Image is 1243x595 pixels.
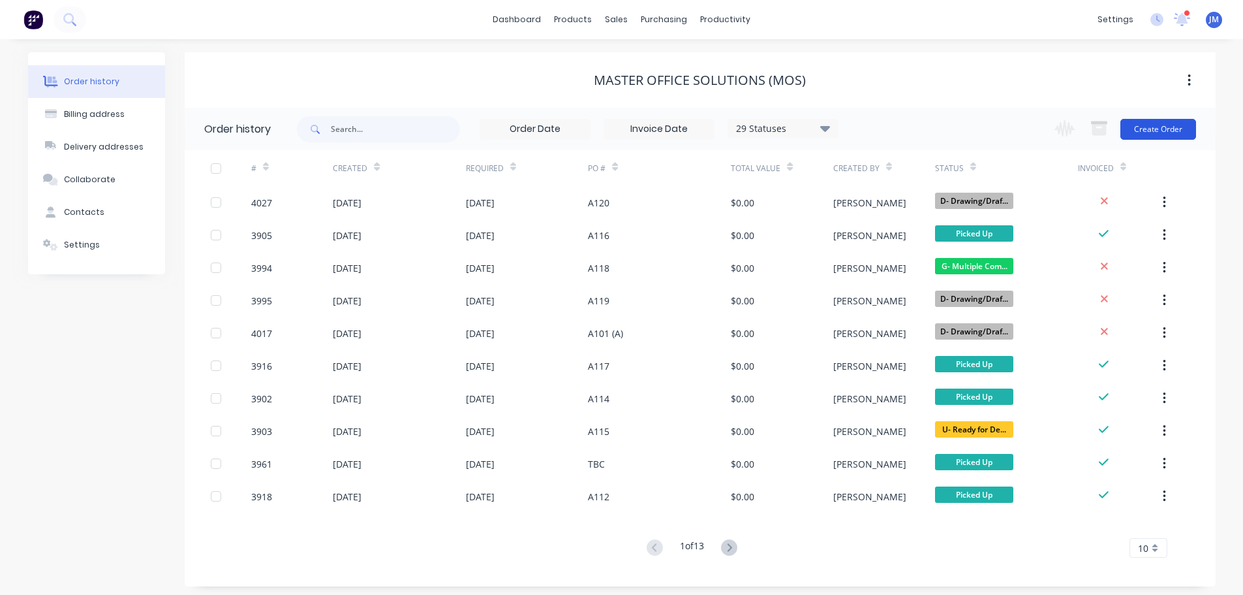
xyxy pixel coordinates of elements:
div: [PERSON_NAME] [833,261,906,275]
div: [DATE] [466,327,495,340]
div: Order history [64,76,119,88]
div: A119 [588,294,609,308]
button: Contacts [28,196,165,229]
div: [DATE] [333,261,361,275]
div: TBC [588,457,605,471]
span: D- Drawing/Draf... [935,323,1013,340]
img: Factory [23,10,43,29]
div: [DATE] [333,294,361,308]
div: [DATE] [333,490,361,504]
div: Total Value [731,150,833,186]
div: 3903 [251,425,272,438]
div: $0.00 [731,392,754,406]
div: [DATE] [333,457,361,471]
span: U- Ready for De... [935,421,1013,438]
div: 3961 [251,457,272,471]
div: Delivery addresses [64,141,144,153]
div: 29 Statuses [728,121,838,136]
div: 3905 [251,229,272,242]
div: A114 [588,392,609,406]
div: A112 [588,490,609,504]
div: Collaborate [64,174,115,185]
span: G- Multiple Com... [935,258,1013,274]
div: [DATE] [466,425,495,438]
div: [PERSON_NAME] [833,490,906,504]
span: Picked Up [935,454,1013,470]
div: Status [935,163,964,174]
span: 10 [1138,541,1148,555]
div: Status [935,150,1078,186]
button: Settings [28,229,165,261]
span: Picked Up [935,389,1013,405]
div: $0.00 [731,294,754,308]
div: [DATE] [333,229,361,242]
div: settings [1091,10,1140,29]
div: [DATE] [466,490,495,504]
div: Required [466,163,504,174]
div: [PERSON_NAME] [833,425,906,438]
div: [DATE] [333,196,361,210]
button: Delivery addresses [28,131,165,163]
span: Picked Up [935,487,1013,503]
div: Created By [833,150,935,186]
div: 3902 [251,392,272,406]
div: sales [598,10,634,29]
button: Create Order [1120,119,1196,140]
div: Created [333,150,465,186]
div: $0.00 [731,425,754,438]
div: [DATE] [333,425,361,438]
div: [PERSON_NAME] [833,196,906,210]
div: $0.00 [731,327,754,340]
a: dashboard [486,10,547,29]
div: A117 [588,359,609,373]
div: [DATE] [466,196,495,210]
div: Created [333,163,367,174]
div: # [251,150,333,186]
div: A120 [588,196,609,210]
div: A116 [588,229,609,242]
div: [PERSON_NAME] [833,359,906,373]
div: Billing address [64,108,125,120]
button: Billing address [28,98,165,131]
div: # [251,163,256,174]
div: $0.00 [731,457,754,471]
div: A115 [588,425,609,438]
input: Order Date [480,120,590,139]
button: Order history [28,65,165,98]
div: Master Office Solutions (MOS) [594,72,806,88]
div: 4017 [251,327,272,340]
div: 3916 [251,359,272,373]
div: productivity [694,10,757,29]
div: [PERSON_NAME] [833,294,906,308]
div: Total Value [731,163,780,174]
div: PO # [588,150,731,186]
div: 3994 [251,261,272,275]
div: Invoiced [1078,163,1114,174]
div: A118 [588,261,609,275]
div: $0.00 [731,229,754,242]
div: [DATE] [333,359,361,373]
div: Invoiced [1078,150,1159,186]
div: [DATE] [466,457,495,471]
div: 1 of 13 [680,539,704,558]
div: [DATE] [466,229,495,242]
div: $0.00 [731,261,754,275]
span: D- Drawing/Draf... [935,291,1013,307]
span: Picked Up [935,225,1013,242]
input: Search... [331,116,460,142]
div: Created By [833,163,880,174]
div: [DATE] [333,392,361,406]
div: [PERSON_NAME] [833,327,906,340]
div: [DATE] [466,392,495,406]
div: [PERSON_NAME] [833,229,906,242]
div: PO # [588,163,606,174]
span: Picked Up [935,356,1013,372]
div: purchasing [634,10,694,29]
input: Invoice Date [604,120,714,139]
div: 3995 [251,294,272,308]
div: A101 (A) [588,327,623,340]
div: [DATE] [466,359,495,373]
div: [DATE] [333,327,361,340]
div: 3918 [251,490,272,504]
div: [DATE] [466,261,495,275]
